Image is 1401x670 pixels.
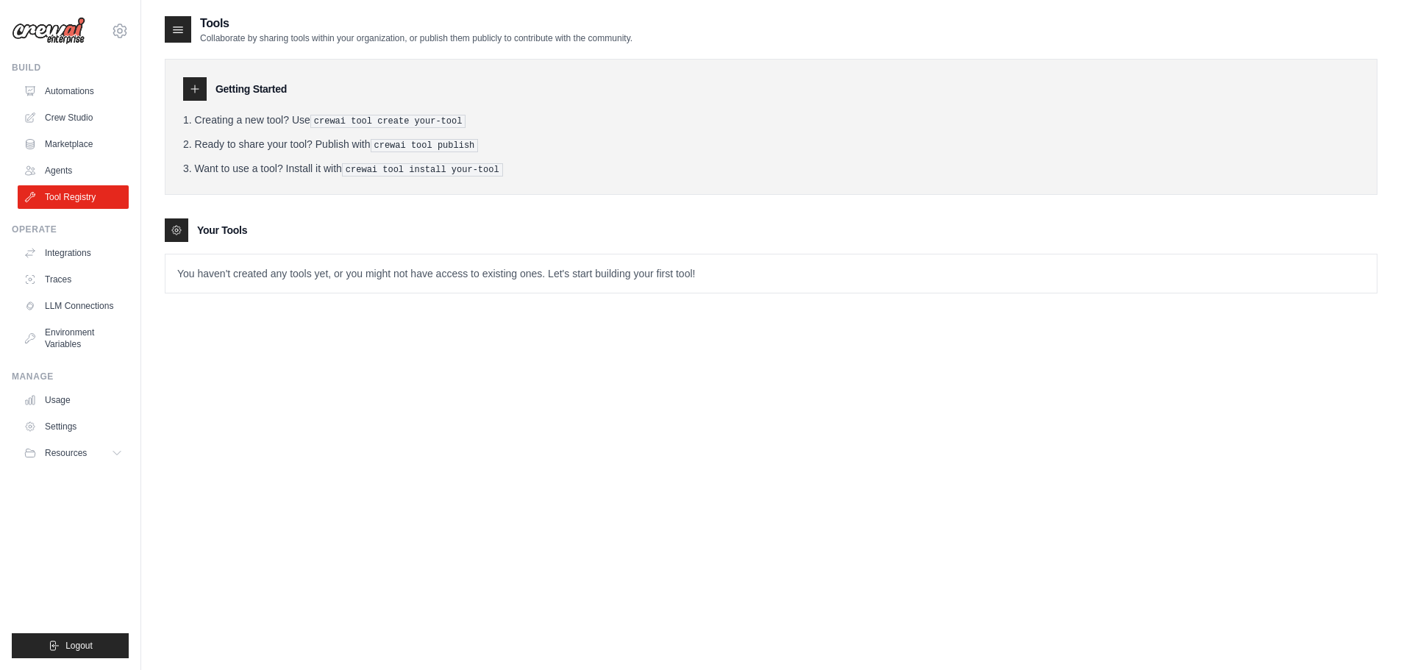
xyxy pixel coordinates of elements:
[12,371,129,382] div: Manage
[18,185,129,209] a: Tool Registry
[183,137,1359,152] li: Ready to share your tool? Publish with
[18,294,129,318] a: LLM Connections
[183,113,1359,128] li: Creating a new tool? Use
[12,224,129,235] div: Operate
[215,82,287,96] h3: Getting Started
[65,640,93,652] span: Logout
[371,139,479,152] pre: crewai tool publish
[18,132,129,156] a: Marketplace
[12,633,129,658] button: Logout
[200,15,632,32] h2: Tools
[18,241,129,265] a: Integrations
[18,106,129,129] a: Crew Studio
[18,415,129,438] a: Settings
[200,32,632,44] p: Collaborate by sharing tools within your organization, or publish them publicly to contribute wit...
[12,62,129,74] div: Build
[45,447,87,459] span: Resources
[197,223,247,238] h3: Your Tools
[310,115,466,128] pre: crewai tool create your-tool
[18,441,129,465] button: Resources
[342,163,503,177] pre: crewai tool install your-tool
[18,321,129,356] a: Environment Variables
[183,161,1359,177] li: Want to use a tool? Install it with
[165,254,1377,293] p: You haven't created any tools yet, or you might not have access to existing ones. Let's start bui...
[18,388,129,412] a: Usage
[18,79,129,103] a: Automations
[12,17,85,45] img: Logo
[18,159,129,182] a: Agents
[18,268,129,291] a: Traces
